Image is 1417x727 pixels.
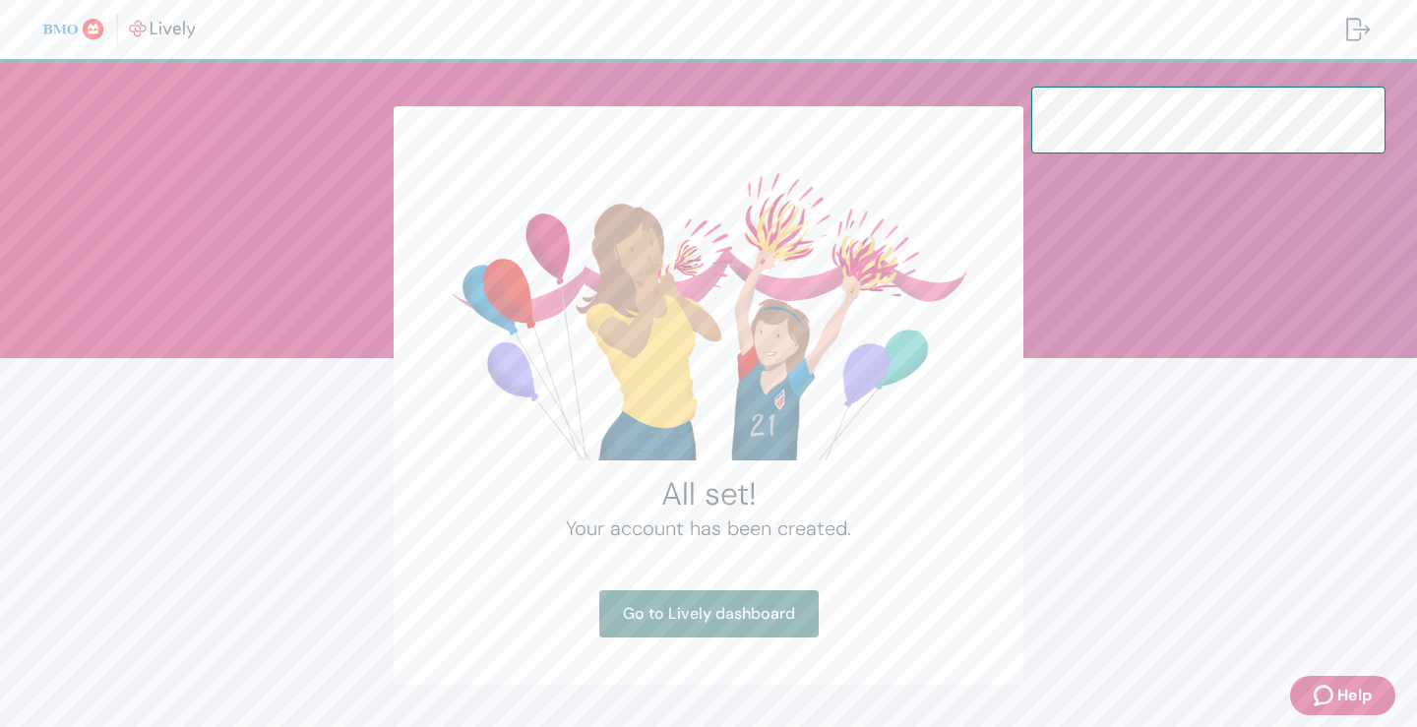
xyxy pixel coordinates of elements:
span: Help [1337,684,1372,707]
h2: All set! [441,474,976,514]
img: Lively [43,14,196,45]
a: Go to Lively dashboard [599,590,819,637]
button: Log out [1330,6,1386,53]
svg: Zendesk support icon [1314,684,1337,707]
h4: Your account has been created. [441,514,976,543]
button: Zendesk support iconHelp [1290,676,1395,715]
